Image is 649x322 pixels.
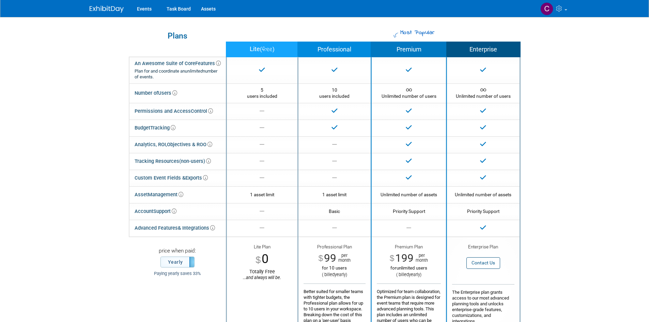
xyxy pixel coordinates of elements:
[414,253,428,263] span: per month
[377,244,441,252] div: Premium Plan
[452,208,514,214] div: Priority Support
[336,253,351,263] span: per month
[390,265,397,271] span: for
[304,265,366,271] div: for 10 users
[232,191,292,198] div: 1 asset limit
[134,271,221,277] div: Paying yearly saves 33%
[191,108,213,114] span: Control
[452,244,514,251] div: Enterprise Plan
[134,247,221,257] div: price when paid:
[382,87,436,99] span: Unlimited number of users
[150,125,175,131] span: Tracking
[304,191,366,198] div: 1 asset limit
[260,46,262,52] span: (
[395,252,414,264] span: 199
[466,257,500,269] button: Contact Us
[226,42,298,57] th: Lite
[377,208,441,214] div: Priority Support
[319,254,323,263] span: $
[273,46,275,52] span: )
[335,272,346,277] span: yearly
[390,254,395,263] span: $
[185,175,208,181] span: Exports
[232,269,292,280] div: Totally Free
[399,28,435,37] span: Most Popular
[179,158,211,164] span: (non-users)
[232,244,292,251] div: Lite Plan
[304,272,366,278] div: ( billed )
[135,206,176,216] div: Account
[148,191,183,198] span: Management
[377,265,441,271] div: unlimited users
[377,272,441,278] div: ( billed )
[262,45,273,54] span: free
[178,225,215,231] span: & Integrations
[304,87,366,99] div: 10 users included
[304,244,366,252] div: Professional Plan
[135,140,212,150] div: Objectives & ROO
[135,68,221,80] div: Plan for and coordinate an number of events.
[232,275,292,280] div: ...and always will be.
[133,32,222,40] div: Plans
[135,190,183,200] div: Asset
[377,191,441,198] div: Unlimited number of assets
[135,141,167,148] span: Analytics, ROI,
[447,42,520,57] th: Enterprise
[135,88,177,98] div: Number of
[452,191,514,198] div: Unlimited number of assets
[256,255,261,264] span: $
[135,123,175,133] div: Budget
[232,87,292,99] div: 5 users included
[304,208,366,214] div: Basic
[135,173,208,183] div: Custom Event Fields &
[298,42,371,57] th: Professional
[158,90,177,96] span: Users
[371,42,446,57] th: Premium
[185,68,203,74] i: unlimited
[135,60,221,80] div: An Awesome Suite of Core
[324,252,336,264] span: 99
[393,33,398,38] img: Most Popular
[153,208,176,214] span: Support
[135,156,211,166] div: Tracking Resources
[409,272,420,277] span: yearly
[456,87,511,99] span: Unlimited number of users
[90,6,124,13] img: ExhibitDay
[195,60,221,66] span: Features
[262,251,268,266] span: 0
[540,2,553,15] img: Chris Walker
[135,223,215,233] div: Advanced Features
[161,257,194,267] label: Yearly
[135,106,213,116] div: Permissions and Access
